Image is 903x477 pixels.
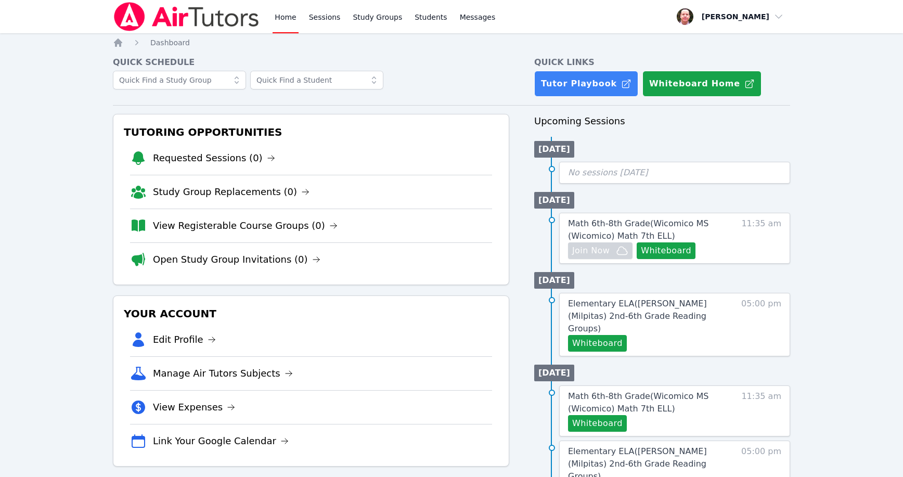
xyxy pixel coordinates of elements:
[534,272,574,289] li: [DATE]
[534,141,574,158] li: [DATE]
[568,391,708,414] span: Math 6th-8th Grade ( Wicomico MS (Wicomico) Math 7th ELL )
[568,299,707,333] span: Elementary ELA ( [PERSON_NAME] (Milpitas) 2nd-6th Grade Reading Groups )
[568,242,633,259] button: Join Now
[534,114,790,128] h3: Upcoming Sessions
[568,415,627,432] button: Whiteboard
[153,151,275,165] a: Requested Sessions (0)
[113,71,246,89] input: Quick Find a Study Group
[122,304,500,323] h3: Your Account
[113,37,790,48] nav: Breadcrumb
[741,298,781,352] span: 05:00 pm
[122,123,500,141] h3: Tutoring Opportunities
[113,2,260,31] img: Air Tutors
[637,242,695,259] button: Whiteboard
[534,365,574,381] li: [DATE]
[153,218,338,233] a: View Registerable Course Groups (0)
[741,390,781,432] span: 11:35 am
[534,56,790,69] h4: Quick Links
[150,38,190,47] span: Dashboard
[534,192,574,209] li: [DATE]
[568,335,627,352] button: Whiteboard
[534,71,638,97] a: Tutor Playbook
[153,434,289,448] a: Link Your Google Calendar
[642,71,762,97] button: Whiteboard Home
[568,217,728,242] a: Math 6th-8th Grade(Wicomico MS (Wicomico) Math 7th ELL)
[568,390,728,415] a: Math 6th-8th Grade(Wicomico MS (Wicomico) Math 7th ELL)
[150,37,190,48] a: Dashboard
[153,185,309,199] a: Study Group Replacements (0)
[568,218,708,241] span: Math 6th-8th Grade ( Wicomico MS (Wicomico) Math 7th ELL )
[460,12,496,22] span: Messages
[568,167,648,177] span: No sessions [DATE]
[568,298,728,335] a: Elementary ELA([PERSON_NAME] (Milpitas) 2nd-6th Grade Reading Groups)
[572,244,610,257] span: Join Now
[250,71,383,89] input: Quick Find a Student
[153,366,293,381] a: Manage Air Tutors Subjects
[153,332,216,347] a: Edit Profile
[153,400,235,415] a: View Expenses
[153,252,320,267] a: Open Study Group Invitations (0)
[113,56,509,69] h4: Quick Schedule
[741,217,781,259] span: 11:35 am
